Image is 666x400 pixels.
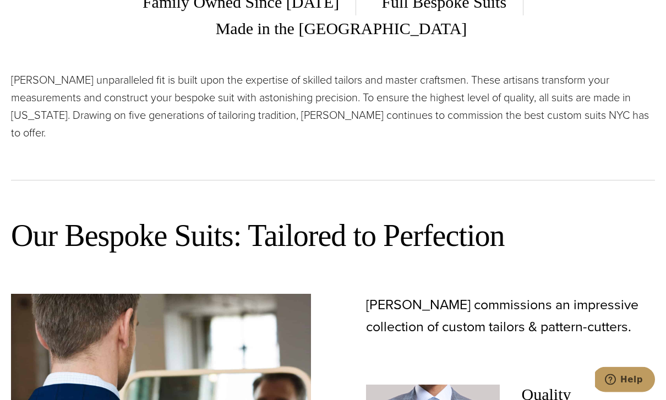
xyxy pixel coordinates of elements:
[199,16,467,43] span: Made in the [GEOGRAPHIC_DATA]
[595,367,655,394] iframe: Opens a widget where you can chat to one of our agents
[11,217,655,256] h2: Our Bespoke Suits: Tailored to Perfection
[11,72,655,142] p: [PERSON_NAME] unparalleled fit is built upon the expertise of skilled tailors and master craftsme...
[366,294,655,338] p: [PERSON_NAME] commissions an impressive collection of custom tailors & pattern-cutters.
